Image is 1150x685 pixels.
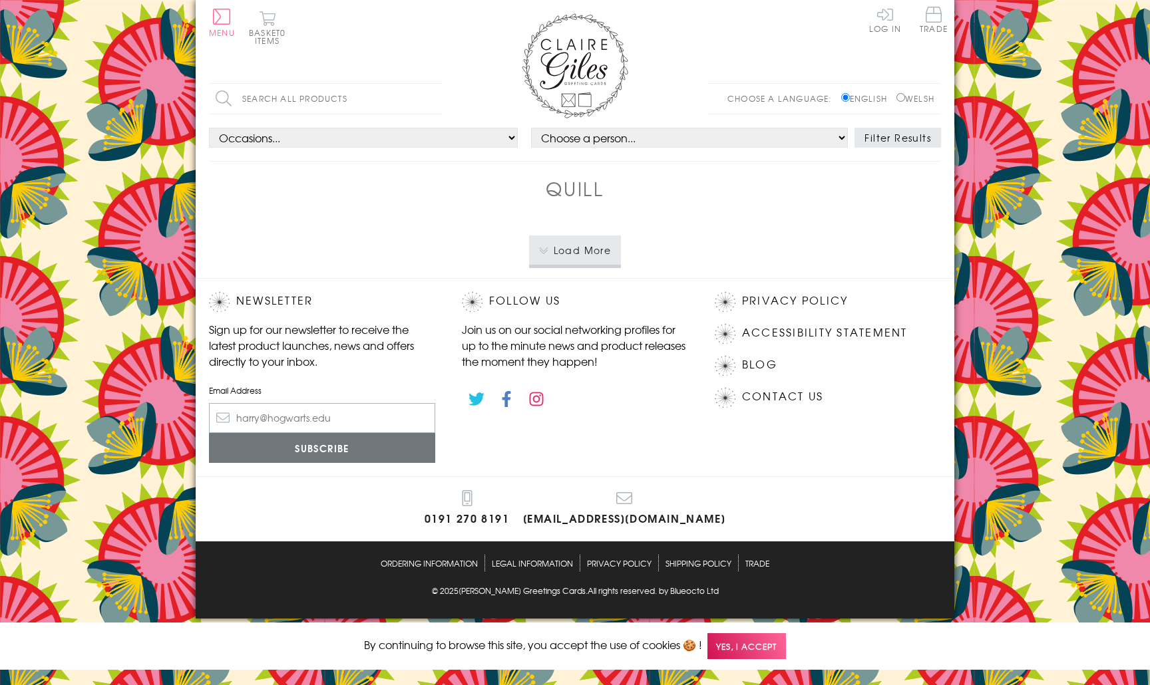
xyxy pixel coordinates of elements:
[529,235,622,265] button: Load More
[209,433,435,463] input: Subscribe
[462,292,688,312] h2: Follow Us
[666,555,731,571] a: Shipping Policy
[209,384,435,396] label: Email Address
[209,321,435,369] p: Sign up for our newsletter to receive the latest product launches, news and offers directly to yo...
[381,555,478,571] a: Ordering Information
[896,93,905,102] input: Welsh
[742,388,823,406] a: Contact Us
[855,128,941,148] button: Filter Results
[209,9,235,37] button: Menu
[841,92,894,104] label: English
[209,27,235,39] span: Menu
[659,585,719,599] a: by Blueocto Ltd
[869,7,901,33] a: Log In
[209,403,435,433] input: harry@hogwarts.edu
[429,84,442,114] input: Search
[209,84,442,114] input: Search all products
[742,292,848,310] a: Privacy Policy
[742,356,777,374] a: Blog
[707,633,786,659] span: Yes, I accept
[588,585,657,597] span: All rights reserved.
[841,93,850,102] input: English
[587,555,652,571] a: Privacy Policy
[462,321,688,369] p: Join us on our social networking profiles for up to the minute news and product releases the mome...
[745,555,769,571] a: Trade
[249,11,286,45] button: Basket0 items
[209,585,941,597] p: © 2025 .
[727,92,839,104] p: Choose a language:
[522,13,628,118] img: Claire Giles Greetings Cards
[523,490,726,528] a: [EMAIL_ADDRESS][DOMAIN_NAME]
[492,555,573,571] a: Legal Information
[896,92,934,104] label: Welsh
[459,585,586,599] a: [PERSON_NAME] Greetings Cards
[920,7,948,33] span: Trade
[209,292,435,312] h2: Newsletter
[255,27,286,47] span: 0 items
[742,324,908,342] a: Accessibility Statement
[920,7,948,35] a: Trade
[425,490,510,528] a: 0191 270 8191
[546,175,604,202] h1: Quill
